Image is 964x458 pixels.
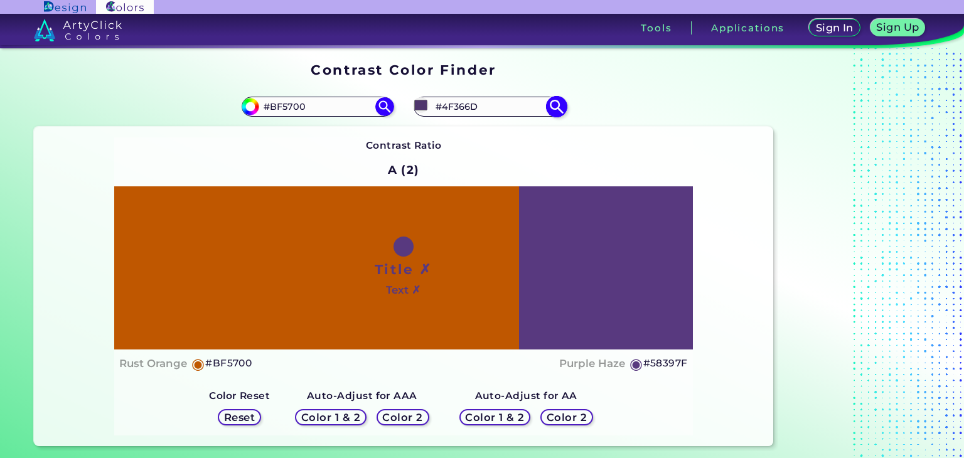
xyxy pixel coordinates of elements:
[641,23,672,33] h3: Tools
[311,60,496,79] h1: Contrast Color Finder
[366,139,442,151] strong: Contrast Ratio
[818,23,852,33] h5: Sign In
[34,19,122,41] img: logo_artyclick_colors_white.svg
[385,413,421,422] h5: Color 2
[386,281,420,299] h4: Text ✗
[259,99,376,115] input: type color 1..
[44,1,86,13] img: ArtyClick Design logo
[191,356,205,371] h5: ◉
[549,413,585,422] h5: Color 2
[304,413,358,422] h5: Color 1 & 2
[811,20,857,36] a: Sign In
[468,413,522,422] h5: Color 1 & 2
[119,354,187,373] h4: Rust Orange
[545,96,567,118] img: icon search
[205,355,252,371] h5: #BF5700
[711,23,785,33] h3: Applications
[475,390,577,402] strong: Auto-Adjust for AA
[225,413,254,422] h5: Reset
[559,354,625,373] h4: Purple Haze
[643,355,688,371] h5: #58397F
[209,390,270,402] strong: Color Reset
[375,97,394,116] img: icon search
[431,99,548,115] input: type color 2..
[879,23,918,32] h5: Sign Up
[307,390,417,402] strong: Auto-Adjust for AAA
[873,20,923,36] a: Sign Up
[629,356,643,371] h5: ◉
[382,156,426,184] h2: A (2)
[375,260,432,279] h1: Title ✗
